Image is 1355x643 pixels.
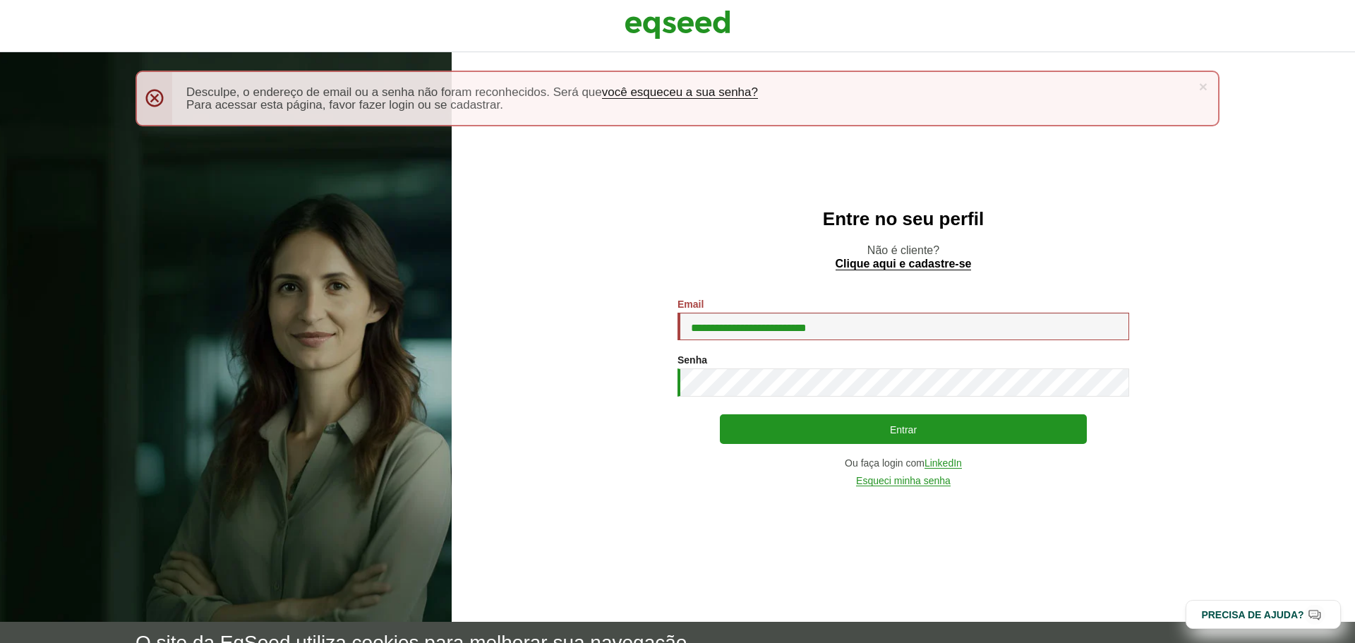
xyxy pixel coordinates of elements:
[720,414,1087,444] button: Entrar
[836,258,972,270] a: Clique aqui e cadastre-se
[925,458,962,469] a: LinkedIn
[480,209,1327,229] h2: Entre no seu perfil
[1199,79,1208,94] a: ×
[677,299,704,309] label: Email
[677,355,707,365] label: Senha
[602,86,758,99] a: você esqueceu a sua senha?
[856,476,951,486] a: Esqueci minha senha
[186,86,1190,99] li: Desculpe, o endereço de email ou a senha não foram reconhecidos. Será que
[677,458,1129,469] div: Ou faça login com
[480,244,1327,270] p: Não é cliente?
[186,99,1190,111] li: Para acessar esta página, favor fazer login ou se cadastrar.
[625,7,730,42] img: EqSeed Logo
